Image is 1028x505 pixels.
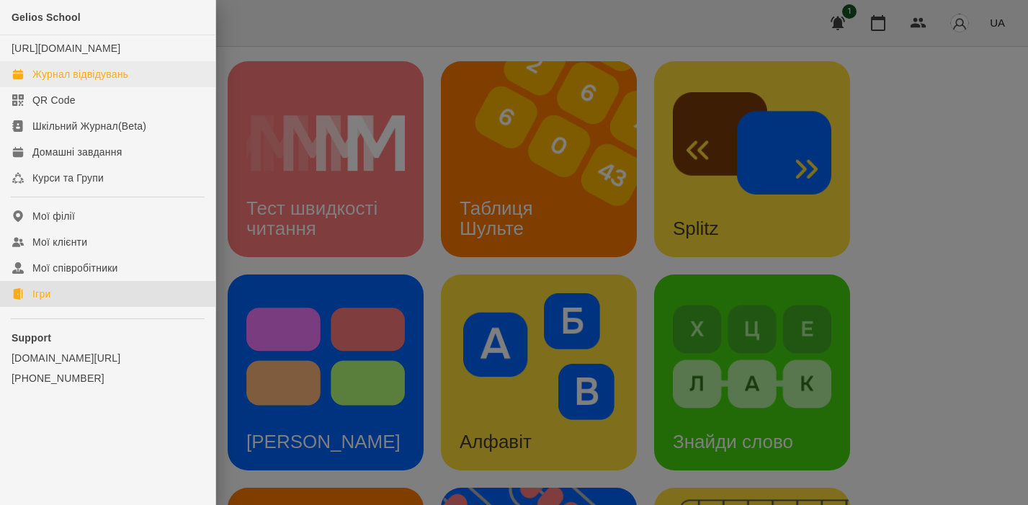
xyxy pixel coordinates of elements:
div: Мої філії [32,209,75,223]
div: QR Code [32,93,76,107]
div: Мої співробітники [32,261,118,275]
div: Домашні завдання [32,145,122,159]
div: Ігри [32,287,50,301]
a: [URL][DOMAIN_NAME] [12,43,120,54]
span: Gelios School [12,12,81,23]
div: Журнал відвідувань [32,67,128,81]
div: Курси та Групи [32,171,104,185]
div: Шкільний Журнал(Beta) [32,119,146,133]
a: [DOMAIN_NAME][URL] [12,351,204,365]
div: Мої клієнти [32,235,87,249]
a: [PHONE_NUMBER] [12,371,204,385]
p: Support [12,331,204,345]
